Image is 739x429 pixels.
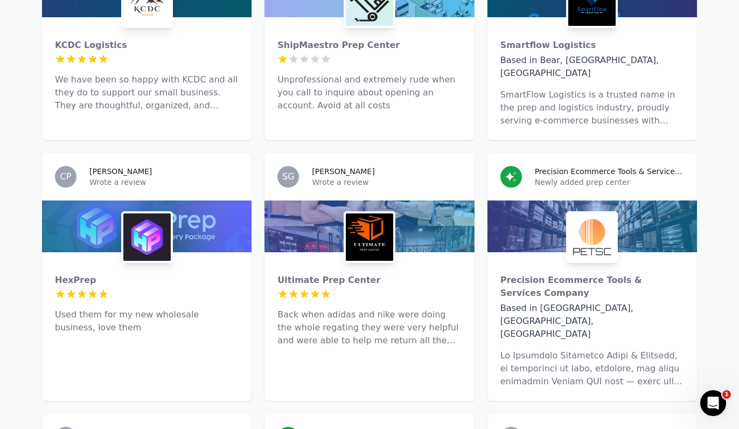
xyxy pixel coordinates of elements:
div: Smartflow Logistics [500,39,684,52]
p: Wrote a review [89,177,239,188]
span: SG [282,172,295,181]
p: Back when adidas and nike were doing the whole regating they were very helpful and were able to h... [277,308,461,347]
h3: [PERSON_NAME] [312,166,374,177]
a: Precision Ecommerce Tools & Services CompanyNewly added prep centerPrecision Ecommerce Tools & Se... [487,153,697,401]
p: Used them for my new wholesale business, love them [55,308,239,334]
img: HexPrep [123,213,171,261]
div: Based in [GEOGRAPHIC_DATA], [GEOGRAPHIC_DATA], [GEOGRAPHIC_DATA] [500,302,684,341]
h3: Precision Ecommerce Tools & Services Company [535,166,684,177]
div: ShipMaestro Prep Center [277,39,461,52]
iframe: Intercom live chat [700,390,726,416]
p: We have been so happy with KCDC and all they do to support our small business. They are thoughtfu... [55,73,239,112]
p: Unprofessional and extremely rude when you call to inquire about opening an account. Avoid at all... [277,73,461,112]
div: Ultimate Prep Center [277,274,461,287]
a: CP[PERSON_NAME]Wrote a reviewHexPrepHexPrepUsed them for my new wholesale business, love them [42,153,252,401]
div: HexPrep [55,274,239,287]
div: KCDC Logistics [55,39,239,52]
img: Ultimate Prep Center [346,213,393,261]
p: SmartFlow Logistics is a trusted name in the prep and logistics industry, proudly serving e-comme... [500,88,684,127]
a: SG[PERSON_NAME]Wrote a reviewUltimate Prep CenterUltimate Prep CenterBack when adidas and nike we... [264,153,474,401]
p: Wrote a review [312,177,461,188]
div: Based in Bear, [GEOGRAPHIC_DATA], [GEOGRAPHIC_DATA] [500,54,684,80]
span: 1 [722,390,731,399]
span: CP [60,172,72,181]
h3: [PERSON_NAME] [89,166,152,177]
p: Newly added prep center [535,177,684,188]
p: Lo Ipsumdolo Sitametco Adipi & Elitsedd, ei temporinci ut labo, etdolore, mag aliqu enimadmin Ven... [500,349,684,388]
img: Precision Ecommerce Tools & Services Company [568,213,616,261]
div: Precision Ecommerce Tools & Services Company [500,274,684,300]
